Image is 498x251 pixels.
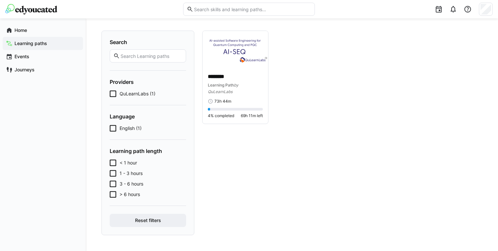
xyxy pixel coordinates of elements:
[120,191,140,198] span: > 6 hours
[208,83,234,88] span: Learning Path
[241,113,263,118] span: 69h 11m left
[203,31,268,68] img: image
[120,170,143,177] span: 1 - 3 hours
[110,113,186,120] h4: Language
[110,214,186,227] button: Reset filters
[120,90,155,97] span: QuLearnLabs (1)
[134,217,162,224] span: Reset filters
[120,160,137,166] span: < 1 hour
[110,39,186,45] h4: Search
[120,53,182,59] input: Search Learning paths
[110,79,186,85] h4: Providers
[120,181,143,187] span: 3 - 6 hours
[120,125,142,132] span: English (1)
[208,113,234,118] span: 4% completed
[214,99,231,104] span: 73h 44m
[110,148,186,154] h4: Learning path length
[193,6,311,12] input: Search skills and learning paths…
